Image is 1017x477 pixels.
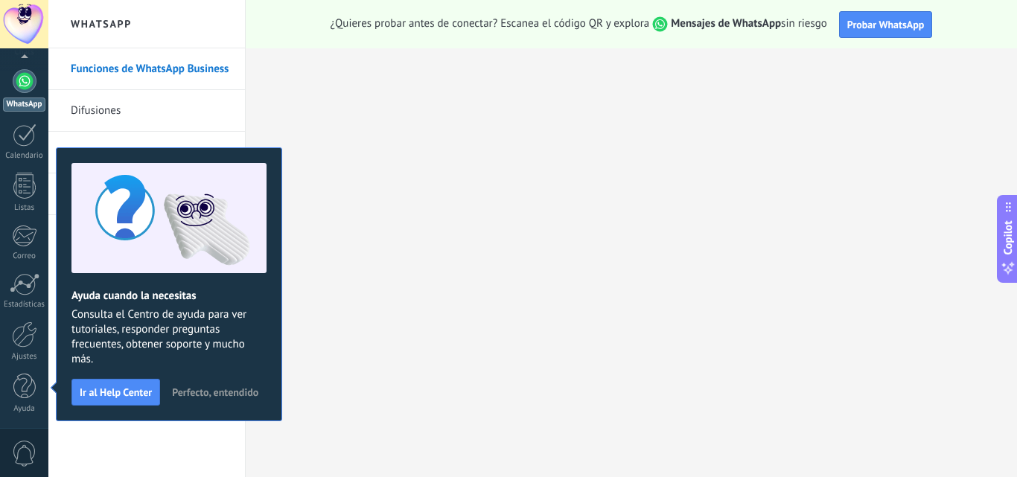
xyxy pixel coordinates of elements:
button: Ir al Help Center [71,379,160,406]
button: Probar WhatsApp [839,11,933,38]
span: ¿Quieres probar antes de conectar? Escanea el código QR y explora sin riesgo [331,16,827,32]
li: Funciones de WhatsApp Business [48,48,245,90]
div: Ajustes [3,352,46,362]
h2: Ayuda cuando la necesitas [71,289,267,303]
span: Copilot [1001,220,1016,254]
li: Plantillas [48,132,245,173]
a: Funciones de WhatsApp Business [71,48,230,90]
a: Plantillas [71,132,230,173]
div: Calendario [3,151,46,161]
div: WhatsApp [3,97,45,112]
div: Ayuda [3,404,46,414]
span: Consulta el Centro de ayuda para ver tutoriales, responder preguntas frecuentes, obtener soporte ... [71,307,267,367]
span: Perfecto, entendido [172,387,258,397]
a: Difusiones [71,90,230,132]
div: Estadísticas [3,300,46,310]
span: Ir al Help Center [80,387,152,397]
button: Perfecto, entendido [165,381,265,403]
span: Probar WhatsApp [847,18,925,31]
div: Correo [3,252,46,261]
li: Difusiones [48,90,245,132]
div: Listas [3,203,46,213]
strong: Mensajes de WhatsApp [671,16,781,31]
